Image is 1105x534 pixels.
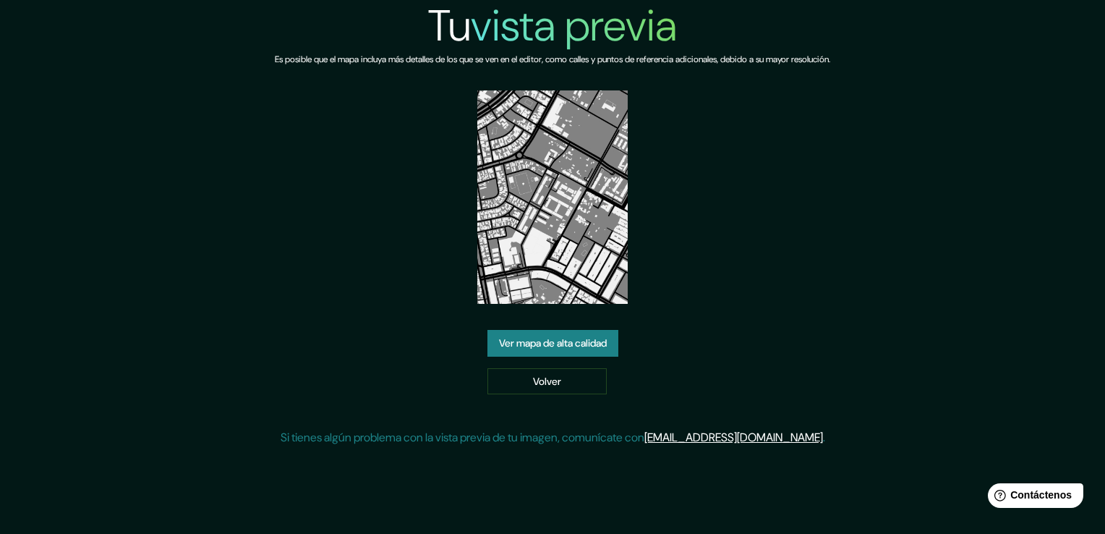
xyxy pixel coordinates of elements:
[533,373,561,391] font: Volver
[477,90,628,304] img: vista previa del mapa creado
[499,334,607,352] font: Ver mapa de alta calidad
[487,330,618,357] a: Ver mapa de alta calidad
[644,430,823,445] a: [EMAIL_ADDRESS][DOMAIN_NAME]
[275,52,830,67] h6: Es posible que el mapa incluya más detalles de los que se ven en el editor, como calles y puntos ...
[281,429,825,446] p: Si tienes algún problema con la vista previa de tu imagen, comunícate con .
[487,368,607,395] a: Volver
[976,478,1089,518] iframe: Help widget launcher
